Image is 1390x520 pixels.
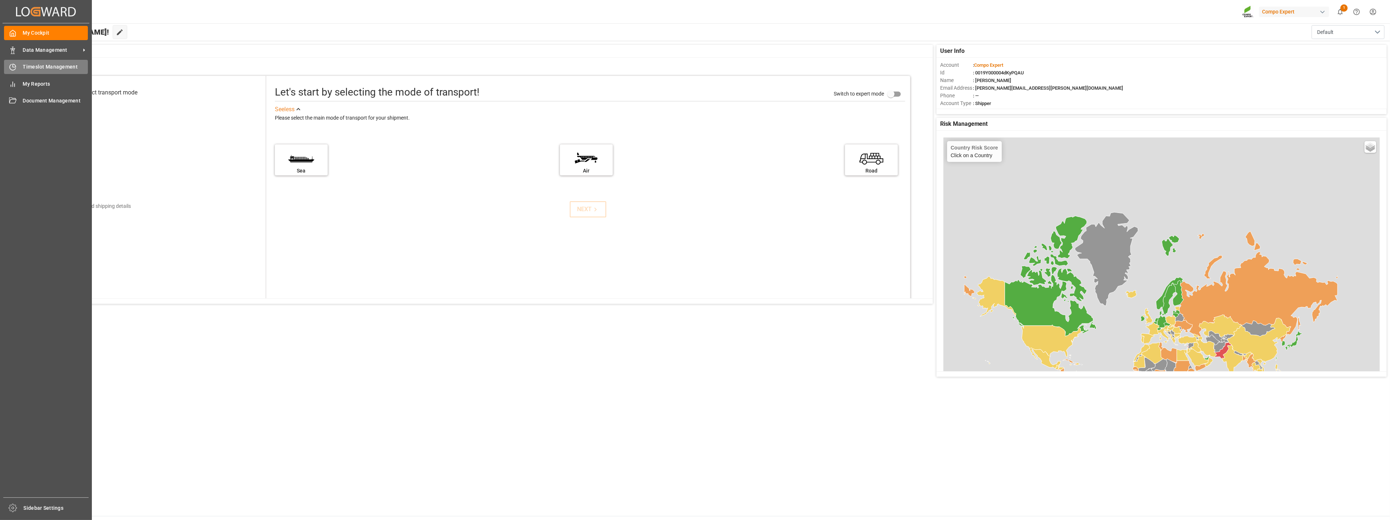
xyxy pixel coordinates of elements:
span: Email Address [940,84,973,92]
span: User Info [940,47,965,55]
button: show 1 new notifications [1332,4,1348,20]
span: Name [940,77,973,84]
div: Road [849,167,894,175]
span: Phone [940,92,973,100]
span: Timeslot Management [23,63,88,71]
a: My Reports [4,77,88,91]
button: Help Center [1348,4,1365,20]
a: Timeslot Management [4,60,88,74]
span: : [973,62,1003,68]
a: Layers [1364,141,1376,153]
span: My Reports [23,80,88,88]
button: Compo Expert [1259,5,1332,19]
span: : 0019Y000004dKyPQAU [973,70,1024,75]
span: Hello [PERSON_NAME]! [31,25,109,39]
a: Document Management [4,94,88,108]
span: My Cockpit [23,29,88,37]
span: Default [1317,28,1333,36]
span: Risk Management [940,120,988,128]
span: Id [940,69,973,77]
span: Compo Expert [974,62,1003,68]
span: Data Management [23,46,81,54]
img: Screenshot%202023-09-29%20at%2010.02.21.png_1712312052.png [1242,5,1254,18]
span: : — [973,93,979,98]
div: See less [275,105,295,114]
div: Select transport mode [81,88,137,97]
span: : [PERSON_NAME][EMAIL_ADDRESS][PERSON_NAME][DOMAIN_NAME] [973,85,1123,91]
div: Air [564,167,609,175]
span: Document Management [23,97,88,105]
div: Add shipping details [86,202,131,210]
span: Switch to expert mode [834,91,884,97]
span: 1 [1340,4,1348,12]
span: Account Type [940,100,973,107]
button: open menu [1312,25,1385,39]
div: NEXT [577,205,599,214]
div: Let's start by selecting the mode of transport! [275,85,479,100]
h4: Country Risk Score [951,145,998,151]
div: Please select the main mode of transport for your shipment. [275,114,905,123]
div: Sea [279,167,324,175]
div: Click on a Country [951,145,998,158]
button: NEXT [570,201,606,217]
span: Account [940,61,973,69]
span: : [PERSON_NAME] [973,78,1011,83]
div: Compo Expert [1259,7,1329,17]
span: Sidebar Settings [24,504,89,512]
a: My Cockpit [4,26,88,40]
span: : Shipper [973,101,991,106]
